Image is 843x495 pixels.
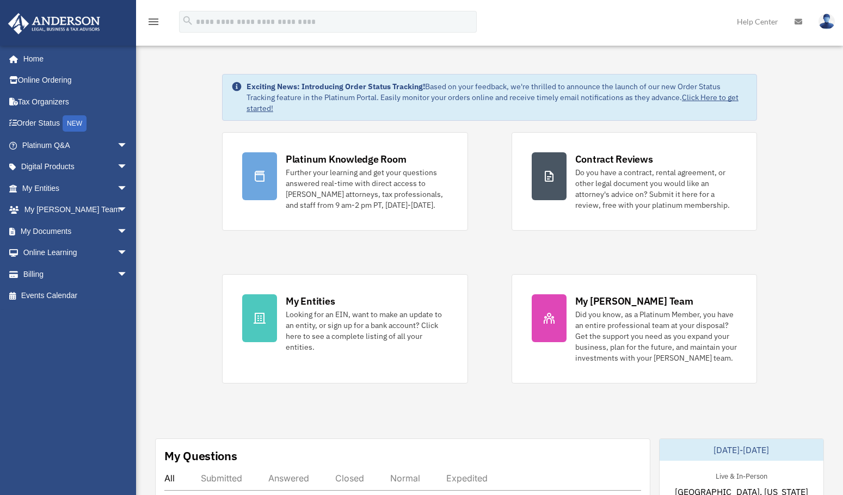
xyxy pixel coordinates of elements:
[8,113,144,135] a: Order StatusNEW
[390,473,420,484] div: Normal
[8,285,144,307] a: Events Calendar
[8,70,144,91] a: Online Ordering
[8,91,144,113] a: Tax Organizers
[8,134,144,156] a: Platinum Q&Aarrow_drop_down
[8,177,144,199] a: My Entitiesarrow_drop_down
[8,199,144,221] a: My [PERSON_NAME] Teamarrow_drop_down
[512,274,758,383] a: My [PERSON_NAME] Team Did you know, as a Platinum Member, you have an entire professional team at...
[8,242,144,264] a: Online Learningarrow_drop_down
[63,115,87,132] div: NEW
[335,473,364,484] div: Closed
[8,48,139,70] a: Home
[164,448,237,464] div: My Questions
[117,199,139,221] span: arrow_drop_down
[247,81,748,114] div: Based on your feedback, we're thrilled to announce the launch of our new Order Status Tracking fe...
[575,167,737,211] div: Do you have a contract, rental agreement, or other legal document you would like an attorney's ad...
[819,14,835,29] img: User Pic
[8,220,144,242] a: My Documentsarrow_drop_down
[286,294,335,308] div: My Entities
[286,167,448,211] div: Further your learning and get your questions answered real-time with direct access to [PERSON_NAM...
[117,220,139,243] span: arrow_drop_down
[446,473,488,484] div: Expedited
[117,156,139,178] span: arrow_drop_down
[512,132,758,231] a: Contract Reviews Do you have a contract, rental agreement, or other legal document you would like...
[182,15,194,27] i: search
[201,473,242,484] div: Submitted
[117,134,139,157] span: arrow_drop_down
[575,294,693,308] div: My [PERSON_NAME] Team
[575,309,737,363] div: Did you know, as a Platinum Member, you have an entire professional team at your disposal? Get th...
[117,242,139,264] span: arrow_drop_down
[147,15,160,28] i: menu
[5,13,103,34] img: Anderson Advisors Platinum Portal
[286,152,407,166] div: Platinum Knowledge Room
[222,132,468,231] a: Platinum Knowledge Room Further your learning and get your questions answered real-time with dire...
[707,469,776,481] div: Live & In-Person
[268,473,309,484] div: Answered
[164,473,175,484] div: All
[117,263,139,286] span: arrow_drop_down
[222,274,468,383] a: My Entities Looking for an EIN, want to make an update to an entity, or sign up for a bank accoun...
[247,82,425,91] strong: Exciting News: Introducing Order Status Tracking!
[147,19,160,28] a: menu
[117,177,139,200] span: arrow_drop_down
[286,309,448,352] div: Looking for an EIN, want to make an update to an entity, or sign up for a bank account? Click her...
[660,439,823,461] div: [DATE]-[DATE]
[8,263,144,285] a: Billingarrow_drop_down
[575,152,653,166] div: Contract Reviews
[8,156,144,178] a: Digital Productsarrow_drop_down
[247,92,739,113] a: Click Here to get started!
